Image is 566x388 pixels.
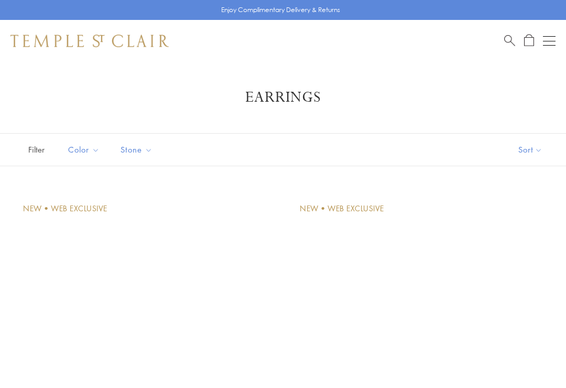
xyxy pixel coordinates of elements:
span: Color [63,143,107,156]
div: New • Web Exclusive [23,203,107,214]
h1: Earrings [26,88,540,107]
span: Stone [115,143,160,156]
a: Search [504,34,515,47]
button: Stone [113,138,160,161]
a: Open Shopping Bag [524,34,534,47]
div: New • Web Exclusive [300,203,384,214]
img: Temple St. Clair [10,35,169,47]
button: Open navigation [543,35,556,47]
p: Enjoy Complimentary Delivery & Returns [221,5,340,15]
button: Show sort by [495,134,566,166]
button: Color [60,138,107,161]
iframe: Gorgias live chat messenger [514,339,556,378]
